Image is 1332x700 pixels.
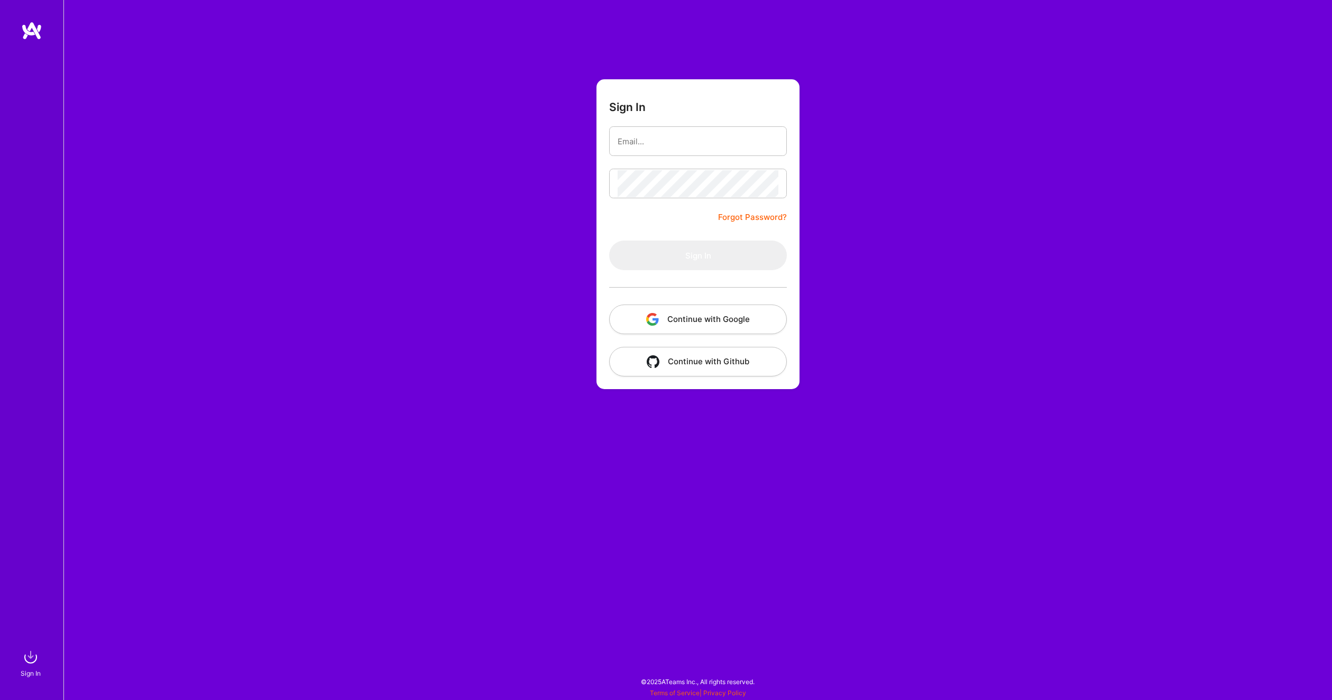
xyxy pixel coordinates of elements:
[20,647,41,668] img: sign in
[63,668,1332,695] div: © 2025 ATeams Inc., All rights reserved.
[646,313,659,326] img: icon
[609,100,646,114] h3: Sign In
[21,668,41,679] div: Sign In
[647,355,659,368] img: icon
[650,689,746,697] span: |
[21,21,42,40] img: logo
[609,305,787,334] button: Continue with Google
[609,241,787,270] button: Sign In
[650,689,700,697] a: Terms of Service
[609,347,787,376] button: Continue with Github
[703,689,746,697] a: Privacy Policy
[718,211,787,224] a: Forgot Password?
[618,128,778,155] input: Email...
[22,647,41,679] a: sign inSign In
